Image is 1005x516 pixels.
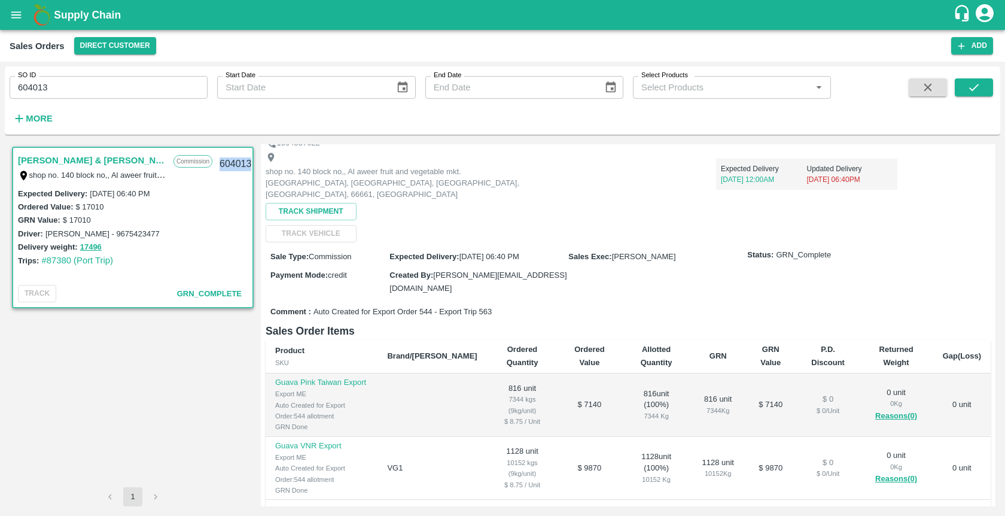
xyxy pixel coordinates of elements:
[574,345,605,367] b: Ordered Value
[933,374,991,437] td: 0 unit
[974,2,995,28] div: account of current user
[275,421,368,432] div: GRN Done
[275,388,368,399] div: Export ME
[18,256,39,265] label: Trips:
[497,457,549,479] div: 10152 kgs (9kg/unit)
[811,80,827,95] button: Open
[869,450,923,486] div: 0 unit
[29,170,675,180] label: shop no. 140 block no,, Al aweer fruit and vegetable mkt. [GEOGRAPHIC_DATA], [GEOGRAPHIC_DATA], [...
[30,3,54,27] img: logo
[425,76,595,99] input: End Date
[807,174,893,185] p: [DATE] 06:40PM
[811,345,845,367] b: P.D. Discount
[18,189,87,198] label: Expected Delivery :
[74,37,156,54] button: Select DC
[18,215,60,224] label: GRN Value:
[275,377,368,388] p: Guava Pink Taiwan Export
[217,76,386,99] input: Start Date
[275,485,368,496] div: GRN Done
[721,163,807,174] p: Expected Delivery
[123,487,142,506] button: page 1
[701,405,735,416] div: 7344 Kg
[270,271,328,280] label: Payment Mode :
[487,374,558,437] td: 816 unit
[879,345,913,367] b: Returned Weight
[599,76,622,99] button: Choose date
[2,1,30,29] button: open drawer
[497,416,549,427] div: $ 8.75 / Unit
[389,252,459,261] label: Expected Delivery :
[389,271,433,280] label: Created By :
[26,114,53,123] strong: More
[806,394,850,405] div: $ 0
[275,452,368,463] div: Export ME
[18,202,73,211] label: Ordered Value:
[275,441,368,452] p: Guava VNR Export
[10,38,65,54] div: Sales Orders
[99,487,167,506] nav: pagination navigation
[41,256,113,265] a: #87380 (Port Trip)
[54,7,953,23] a: Supply Chain
[266,203,357,220] button: Track Shipment
[389,271,567,293] span: [PERSON_NAME][EMAIL_ADDRESS][DOMAIN_NAME]
[10,76,208,99] input: Enter SO ID
[721,174,807,185] p: [DATE] 12:00AM
[636,80,808,95] input: Select Products
[709,351,727,360] b: GRN
[951,37,993,54] button: Add
[63,215,91,224] label: $ 17010
[760,345,781,367] b: GRN Value
[270,306,311,318] label: Comment :
[90,189,150,198] label: [DATE] 06:40 PM
[275,400,368,422] div: Auto Created for Export Order:544 allotment
[869,462,923,472] div: 0 Kg
[266,166,535,200] p: shop no. 140 block no,, Al aweer fruit and vegetable mkt. [GEOGRAPHIC_DATA], [GEOGRAPHIC_DATA], [...
[275,357,368,368] div: SKU
[434,71,461,80] label: End Date
[266,323,991,339] h6: Sales Order Items
[80,241,102,254] button: 17496
[75,202,103,211] label: $ 17010
[459,252,519,261] span: [DATE] 06:40 PM
[45,229,160,238] label: [PERSON_NAME] - 9675423477
[953,4,974,26] div: customer-support
[745,437,797,500] td: $ 9870
[806,468,850,479] div: $ 0 / Unit
[701,457,735,479] div: 1128 unit
[745,374,797,437] td: $ 7140
[631,474,681,485] div: 10152 Kg
[869,398,923,409] div: 0 Kg
[612,252,676,261] span: [PERSON_NAME]
[806,457,850,469] div: $ 0
[275,346,304,355] b: Product
[869,472,923,486] button: Reasons(0)
[558,437,621,500] td: $ 9870
[641,71,688,80] label: Select Products
[558,374,621,437] td: $ 7140
[943,351,981,360] b: Gap(Loss)
[747,250,773,261] label: Status:
[313,306,492,318] span: Auto Created for Export Order 544 - Export Trip 563
[507,345,538,367] b: Ordered Quantity
[377,437,486,500] td: VG1
[568,252,611,261] label: Sales Exec :
[701,394,735,416] div: 816 unit
[631,388,681,422] div: 816 unit ( 100 %)
[869,409,923,423] button: Reasons(0)
[226,71,255,80] label: Start Date
[18,229,43,238] label: Driver:
[869,387,923,423] div: 0 unit
[275,463,368,485] div: Auto Created for Export Order:544 allotment
[497,479,549,490] div: $ 8.75 / Unit
[328,271,347,280] span: credit
[933,437,991,500] td: 0 unit
[18,153,167,168] a: [PERSON_NAME] & [PERSON_NAME][DOMAIN_NAME].
[391,76,414,99] button: Choose date
[10,108,56,129] button: More
[173,155,212,168] p: Commission
[776,250,831,261] span: GRN_Complete
[309,252,352,261] span: Commission
[212,150,258,178] div: 604013
[631,411,681,421] div: 7344 Kg
[487,437,558,500] td: 1128 unit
